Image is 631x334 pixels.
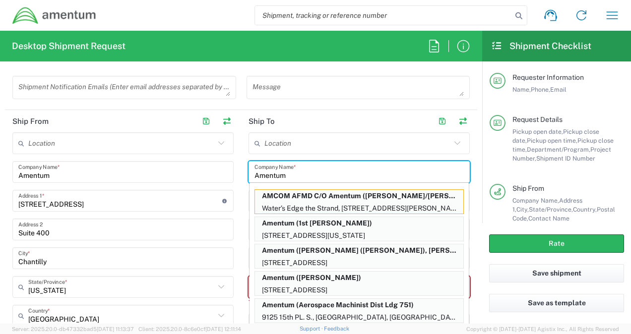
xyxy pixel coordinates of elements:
p: Water’s Edge the Strand, [STREET_ADDRESS][PERSON_NAME] [255,202,463,215]
span: Shipment ID Number [536,155,595,162]
span: [DATE] 11:13:37 [97,326,134,332]
span: [DATE] 12:11:14 [205,326,241,332]
span: Department/Program, [527,146,590,153]
p: Amentum (Aerospace Machinist Dist Ldg 751) [255,299,463,311]
div: This field is required [249,298,470,307]
h2: Shipment Checklist [491,40,591,52]
a: Feedback [324,326,349,332]
p: [STREET_ADDRESS][US_STATE] [255,229,463,242]
button: Save shipment [489,264,624,282]
span: Server: 2025.20.0-db47332bad5 [12,326,134,332]
img: dyncorp [12,6,97,25]
span: Pickup open date, [512,128,563,135]
a: Support [300,326,324,332]
span: City, [516,206,529,213]
span: Country, [573,206,597,213]
span: Company Name, [512,197,559,204]
p: [STREET_ADDRESS] [255,284,463,296]
span: State/Province, [529,206,573,213]
p: Amentum (Adrian Barnes) [255,272,463,284]
h2: Desktop Shipment Request [12,40,126,52]
p: 9125 15th PL. S., [GEOGRAPHIC_DATA], [GEOGRAPHIC_DATA], [GEOGRAPHIC_DATA] [255,311,463,324]
span: Name, [512,86,531,93]
p: Amentum (1st Creeden) [255,217,463,229]
h2: Ship To [249,116,275,126]
span: Request Details [512,115,563,123]
p: Amentum (Abigail (Aby) Price), abigail.price@amentum.com [255,244,463,257]
p: AMCOM AFMD C/O Amentum (Rob Day/Terrell Bowser RM 109), terrell.bowser@amentum.com [255,190,463,202]
span: Copyright © [DATE]-[DATE] Agistix Inc., All Rights Reserved [466,325,619,334]
p: [STREET_ADDRESS] [255,257,463,269]
button: Rate [489,234,624,253]
button: Save as template [489,294,624,312]
h2: Ship From [12,116,49,126]
span: Requester Information [512,73,584,81]
span: Phone, [531,86,550,93]
span: Ship From [512,184,544,192]
span: Client: 2025.20.0-8c6e0cf [138,326,241,332]
span: Email [550,86,567,93]
span: Pickup open time, [527,137,577,144]
span: Contact Name [528,215,569,222]
input: Shipment, tracking or reference number [255,6,512,25]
